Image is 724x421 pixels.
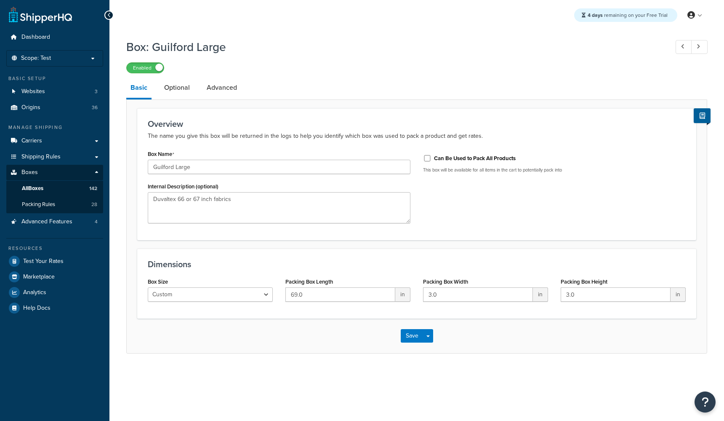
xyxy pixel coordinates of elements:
[148,131,686,141] p: The name you give this box will be returned in the logs to help you identify which box was used t...
[6,285,103,300] a: Analytics
[21,153,61,161] span: Shipping Rules
[21,218,72,225] span: Advanced Features
[6,181,103,196] a: AllBoxes142
[6,214,103,230] a: Advanced Features4
[126,39,660,55] h1: Box: Guilford Large
[89,185,97,192] span: 142
[21,34,50,41] span: Dashboard
[6,124,103,131] div: Manage Shipping
[148,279,168,285] label: Box Size
[695,392,716,413] button: Open Resource Center
[148,151,174,158] label: Box Name
[671,287,686,302] span: in
[23,274,55,281] span: Marketplace
[6,84,103,99] a: Websites3
[126,78,152,99] a: Basic
[148,260,686,269] h3: Dimensions
[202,78,241,98] a: Advanced
[423,167,686,173] p: This box will be available for all items in the cart to potentially pack into
[21,169,38,176] span: Boxes
[23,305,51,312] span: Help Docs
[395,287,410,302] span: in
[561,279,607,285] label: Packing Box Height
[91,201,97,208] span: 28
[6,197,103,212] a: Packing Rules28
[160,78,194,98] a: Optional
[6,75,103,82] div: Basic Setup
[6,100,103,115] li: Origins
[434,155,516,162] label: Can Be Used to Pack All Products
[21,137,42,145] span: Carriers
[401,329,423,343] button: Save
[423,279,468,285] label: Packing Box Width
[6,300,103,316] a: Help Docs
[22,201,55,208] span: Packing Rules
[6,149,103,165] a: Shipping Rules
[588,11,668,19] span: remaining on your Free Trial
[6,100,103,115] a: Origins36
[6,197,103,212] li: Packing Rules
[95,218,98,225] span: 4
[127,63,164,73] label: Enabled
[95,88,98,95] span: 3
[6,214,103,230] li: Advanced Features
[21,55,51,62] span: Scope: Test
[6,165,103,213] li: Boxes
[21,88,45,95] span: Websites
[676,40,692,54] a: Previous Record
[694,108,711,123] button: Show Help Docs
[148,119,686,129] h3: Overview
[6,254,103,269] a: Test Your Rates
[533,287,548,302] span: in
[6,29,103,45] a: Dashboard
[23,258,64,265] span: Test Your Rates
[691,40,708,54] a: Next Record
[6,84,103,99] li: Websites
[588,11,603,19] strong: 4 days
[6,245,103,252] div: Resources
[23,289,46,296] span: Analytics
[148,183,218,190] label: Internal Description (optional)
[21,104,40,111] span: Origins
[92,104,98,111] span: 36
[285,279,333,285] label: Packing Box Length
[6,165,103,180] a: Boxes
[148,192,410,223] textarea: Duvaltex 66 or 67 inch fabrics
[6,133,103,149] a: Carriers
[6,269,103,284] a: Marketplace
[22,185,43,192] span: All Boxes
